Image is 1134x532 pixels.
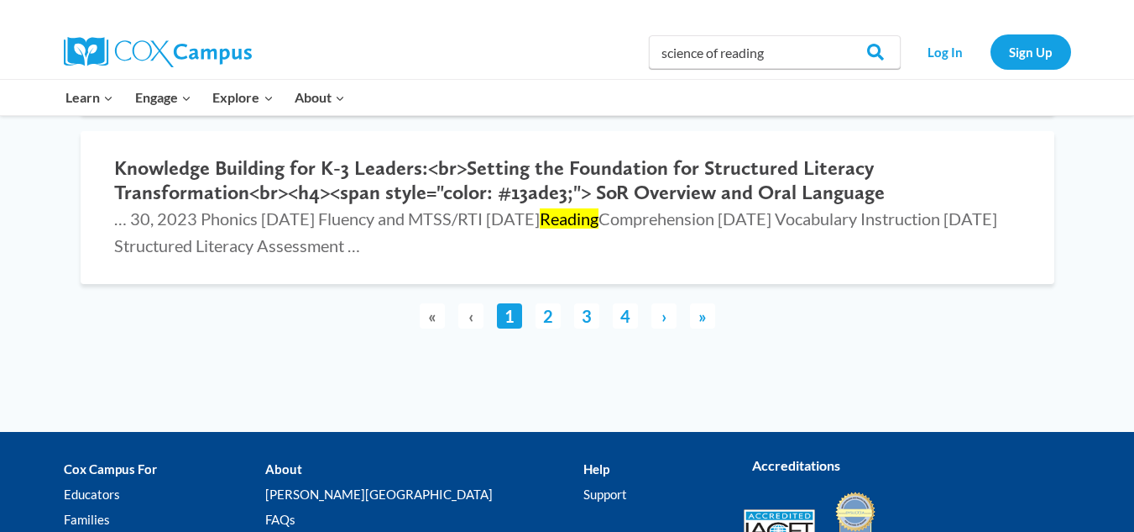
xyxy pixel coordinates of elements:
[64,37,252,67] img: Cox Campus
[114,156,1021,205] h2: Knowledge Building for K-3 Leaders:<br>Setting the Foundation for Structured Literacy Transformat...
[536,303,561,329] a: 2
[574,303,599,329] a: 3
[458,303,483,329] span: ‹
[265,482,583,508] a: [PERSON_NAME][GEOGRAPHIC_DATA]
[651,303,677,329] a: Next
[420,303,445,329] span: «
[909,34,982,69] a: Log In
[613,303,638,329] a: 4
[64,482,265,508] a: Educators
[649,35,901,69] input: Search Cox Campus
[202,80,285,115] button: Child menu of Explore
[690,303,715,329] a: Last
[114,208,997,255] span: … 30, 2023 Phonics [DATE] Fluency and MTSS/RTI [DATE] Comprehension [DATE] Vocabulary Instruction...
[497,303,522,329] a: 1
[81,131,1054,284] a: Knowledge Building for K-3 Leaders:<br>Setting the Foundation for Structured Literacy Transformat...
[583,482,718,508] a: Support
[55,80,356,115] nav: Primary Navigation
[990,34,1071,69] a: Sign Up
[284,80,356,115] button: Child menu of About
[55,80,125,115] button: Child menu of Learn
[540,208,598,229] mark: Reading
[124,80,202,115] button: Child menu of Engage
[752,457,840,473] strong: Accreditations
[909,34,1071,69] nav: Secondary Navigation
